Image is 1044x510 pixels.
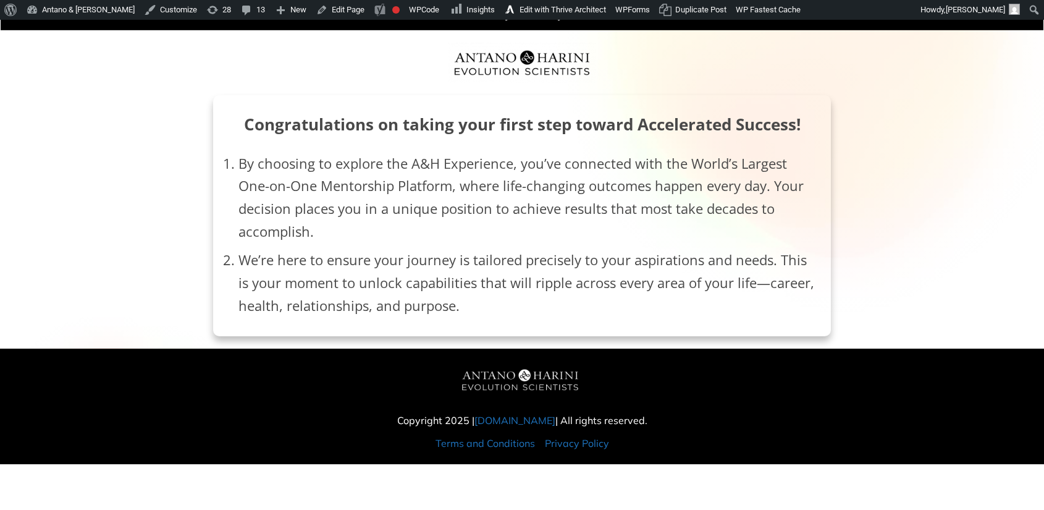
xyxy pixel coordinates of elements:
li: We’re here to ensure your journey is tailored precisely to your aspirations and needs. This is yo... [238,249,818,317]
img: A&H_Ev png [445,362,599,401]
a: [DOMAIN_NAME] [474,414,555,427]
span: [PERSON_NAME] [946,5,1005,14]
img: Evolution-Scientist (2) [448,43,596,83]
span: Insights [466,5,495,14]
li: By choosing to explore the A&H Experience, you’ve connected with the World’s Largest One-on-One M... [238,152,818,249]
div: Focus keyphrase not set [392,6,400,14]
a: Privacy Policy [545,437,609,449]
p: Copyright 2025 | | All rights reserved. [383,412,661,429]
strong: Congratulations on taking your first step toward Accelerated Success! [244,113,801,135]
a: Terms and Conditions [436,437,535,449]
